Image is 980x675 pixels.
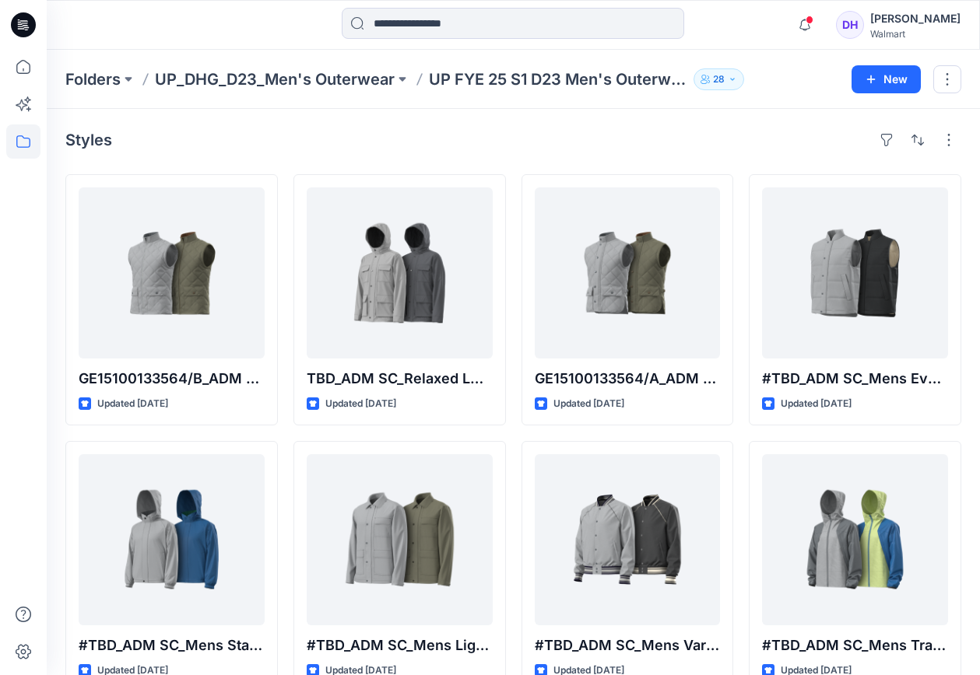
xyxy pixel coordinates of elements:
[870,28,961,40] div: Walmart
[65,68,121,90] a: Folders
[836,11,864,39] div: DH
[694,68,744,90] button: 28
[762,635,948,656] p: #TBD_ADM SC_Mens Trail Jacket
[535,454,721,625] a: #TBD_ADM SC_Mens Varsity Jacket
[762,368,948,390] p: #TBD_ADM SC_Mens Everyday Vest
[307,368,493,390] p: TBD_ADM SC_Relaxed LS Tech Utility Jacket
[535,635,721,656] p: #TBD_ADM SC_Mens Varsity Jacket
[325,396,396,412] p: Updated [DATE]
[97,396,168,412] p: Updated [DATE]
[713,71,725,88] p: 28
[155,68,395,90] a: UP_DHG_D23_Men's Outerwear
[762,187,948,358] a: #TBD_ADM SC_Mens Everyday Vest
[79,635,265,656] p: #TBD_ADM SC_Mens Standard Collar Short Jacket
[762,454,948,625] a: #TBD_ADM SC_Mens Trail Jacket
[852,65,921,93] button: New
[307,187,493,358] a: TBD_ADM SC_Relaxed LS Tech Utility Jacket
[65,131,112,149] h4: Styles
[870,9,961,28] div: [PERSON_NAME]
[79,187,265,358] a: GE15100133564/B_ADM SC_Mens Quilted Vest OPT 2
[307,635,493,656] p: #TBD_ADM SC_Mens Light Cotton Jacket
[553,396,624,412] p: Updated [DATE]
[781,396,852,412] p: Updated [DATE]
[79,368,265,390] p: GE15100133564/B_ADM SC_Mens Quilted Vest OPT 2
[535,368,721,390] p: GE15100133564/A_ADM SC_Mens Quilted Vest OPT 1
[429,68,687,90] p: UP FYE 25 S1 D23 Men's Outerwear - DHG
[79,454,265,625] a: #TBD_ADM SC_Mens Standard Collar Short Jacket
[307,454,493,625] a: #TBD_ADM SC_Mens Light Cotton Jacket
[535,187,721,358] a: GE15100133564/A_ADM SC_Mens Quilted Vest OPT 1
